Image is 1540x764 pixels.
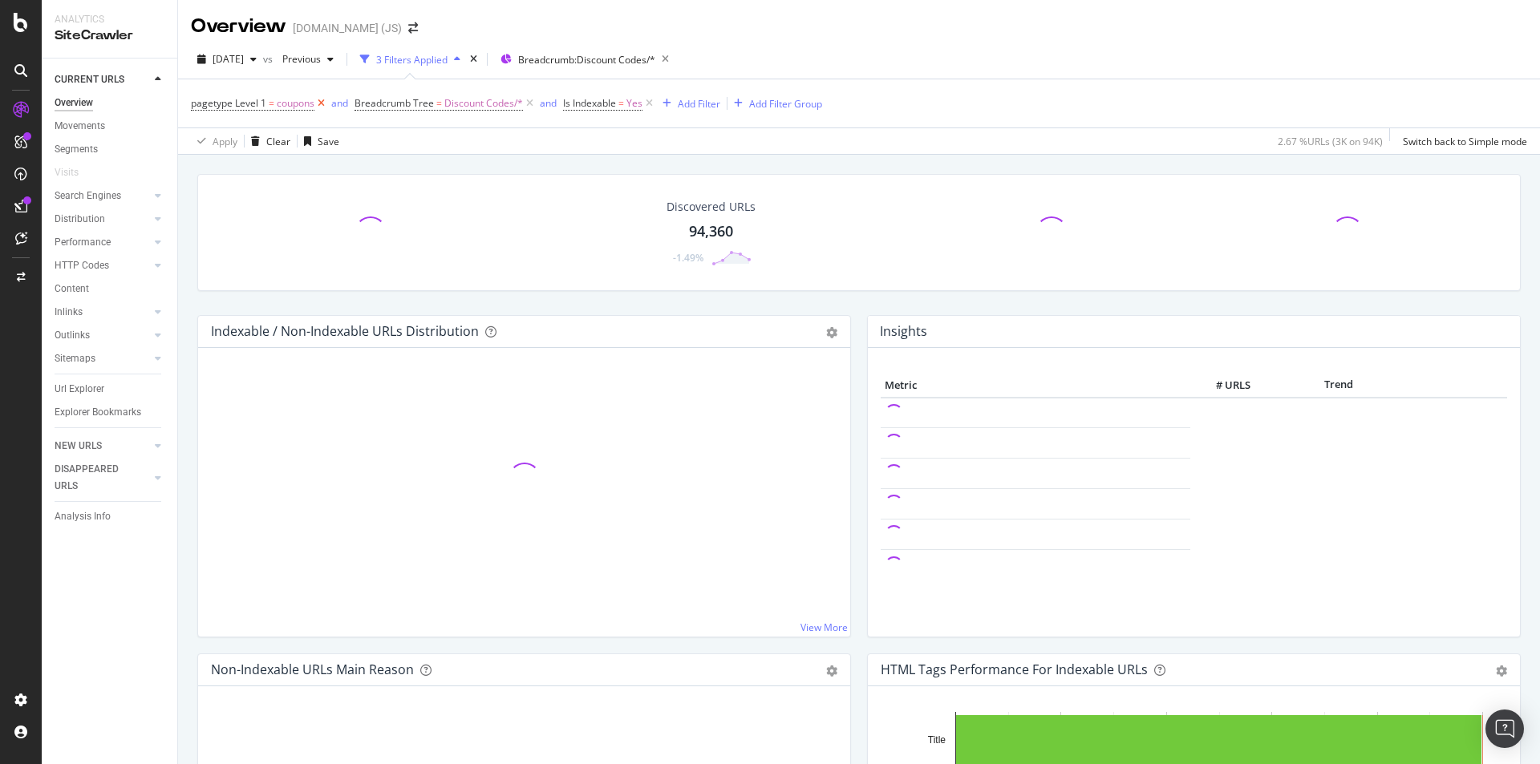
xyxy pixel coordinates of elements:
[540,95,557,111] button: and
[298,128,339,154] button: Save
[55,164,95,181] a: Visits
[55,211,105,228] div: Distribution
[55,234,111,251] div: Performance
[55,95,93,111] div: Overview
[213,135,237,148] div: Apply
[55,461,150,495] a: DISAPPEARED URLS
[245,128,290,154] button: Clear
[689,221,733,242] div: 94,360
[55,281,89,297] div: Content
[55,95,166,111] a: Overview
[355,96,434,110] span: Breadcrumb Tree
[55,381,166,398] a: Url Explorer
[55,141,98,158] div: Segments
[55,257,109,274] div: HTTP Codes
[826,665,837,677] div: gear
[55,281,166,297] a: Content
[55,304,150,321] a: Inlinks
[276,46,340,72] button: Previous
[55,508,111,525] div: Analysis Info
[1485,709,1524,748] div: Open Intercom Messenger
[55,508,166,525] a: Analysis Info
[55,141,166,158] a: Segments
[211,323,479,339] div: Indexable / Non-Indexable URLs Distribution
[673,251,703,265] div: -1.49%
[408,22,418,34] div: arrow-right-arrow-left
[55,461,136,495] div: DISAPPEARED URLS
[55,327,150,344] a: Outlinks
[800,620,848,634] a: View More
[667,199,756,215] div: Discovered URLs
[55,118,166,135] a: Movements
[880,321,927,342] h4: Insights
[55,164,79,181] div: Visits
[55,350,150,367] a: Sitemaps
[55,118,105,135] div: Movements
[55,188,121,204] div: Search Engines
[494,46,655,72] button: Breadcrumb:Discount Codes/*
[881,374,1190,398] th: Metric
[191,46,263,72] button: [DATE]
[678,97,720,111] div: Add Filter
[55,438,150,455] a: NEW URLS
[191,96,266,110] span: pagetype Level 1
[318,135,339,148] div: Save
[55,211,150,228] a: Distribution
[55,327,90,344] div: Outlinks
[727,94,822,113] button: Add Filter Group
[1396,128,1527,154] button: Switch back to Simple mode
[213,52,244,66] span: 2025 Sep. 8th
[277,92,314,115] span: coupons
[540,96,557,110] div: and
[55,234,150,251] a: Performance
[55,71,150,88] a: CURRENT URLS
[55,350,95,367] div: Sitemaps
[376,53,448,67] div: 3 Filters Applied
[436,96,442,110] span: =
[1190,374,1254,398] th: # URLS
[55,188,150,204] a: Search Engines
[263,52,276,66] span: vs
[331,95,348,111] button: and
[293,20,402,36] div: [DOMAIN_NAME] (JS)
[55,13,164,26] div: Analytics
[276,52,321,66] span: Previous
[191,13,286,40] div: Overview
[211,661,414,677] div: Non-Indexable URLs Main Reason
[55,438,102,455] div: NEW URLS
[269,96,274,110] span: =
[191,128,237,154] button: Apply
[55,381,104,398] div: Url Explorer
[618,96,624,110] span: =
[1496,665,1507,677] div: gear
[331,96,348,110] div: and
[55,304,83,321] div: Inlinks
[1278,135,1383,148] div: 2.67 % URLs ( 3K on 94K )
[518,53,655,67] span: Breadcrumb: Discount Codes/*
[55,404,141,421] div: Explorer Bookmarks
[1254,374,1423,398] th: Trend
[826,327,837,338] div: gear
[626,92,642,115] span: Yes
[266,135,290,148] div: Clear
[444,92,523,115] span: Discount Codes/*
[55,71,124,88] div: CURRENT URLS
[55,257,150,274] a: HTTP Codes
[881,661,1148,677] div: HTML Tags Performance for Indexable URLs
[55,404,166,421] a: Explorer Bookmarks
[1403,135,1527,148] div: Switch back to Simple mode
[656,94,720,113] button: Add Filter
[749,97,822,111] div: Add Filter Group
[928,734,946,746] text: Title
[55,26,164,45] div: SiteCrawler
[467,51,480,67] div: times
[354,46,467,72] button: 3 Filters Applied
[563,96,616,110] span: Is Indexable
